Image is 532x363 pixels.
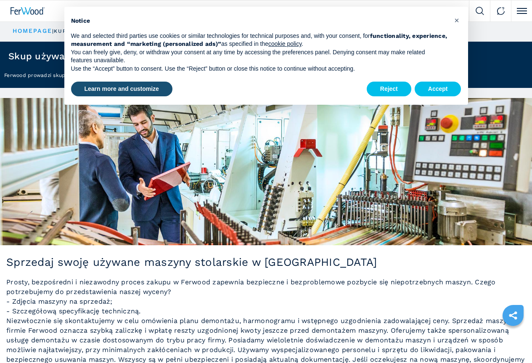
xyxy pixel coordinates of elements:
[71,17,448,25] h2: Notice
[54,28,89,35] p: kupujemy
[71,65,448,73] p: Use the “Accept” button to consent. Use the “Reject” button or close this notice to continue with...
[52,28,54,34] span: |
[511,0,532,21] button: Click to toggle menu
[503,305,524,326] a: sharethis
[71,82,172,97] button: Learn more and customize
[497,7,505,15] img: Contact us
[8,52,272,61] h1: Skup używanych maszyn stolarskich do obróbki drewna
[71,32,447,48] strong: functionality, experience, measurement and “marketing (personalized ads)”
[71,32,448,48] p: We and selected third parties use cookies or similar technologies for technical purposes and, wit...
[415,82,461,97] button: Accept
[496,325,526,357] iframe: Chat
[71,48,448,65] p: You can freely give, deny, or withdraw your consent at any time by accessing the preferences pane...
[367,82,411,97] button: Reject
[454,15,459,25] span: ×
[476,7,484,15] img: Search
[268,40,302,47] a: cookie policy
[6,256,526,269] h2: Sprzedaj swoję używane maszyny stolarskie w [GEOGRAPHIC_DATA]
[450,13,464,27] button: Close this notice
[11,7,45,15] img: Ferwood
[13,27,52,34] a: HOMEPAGE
